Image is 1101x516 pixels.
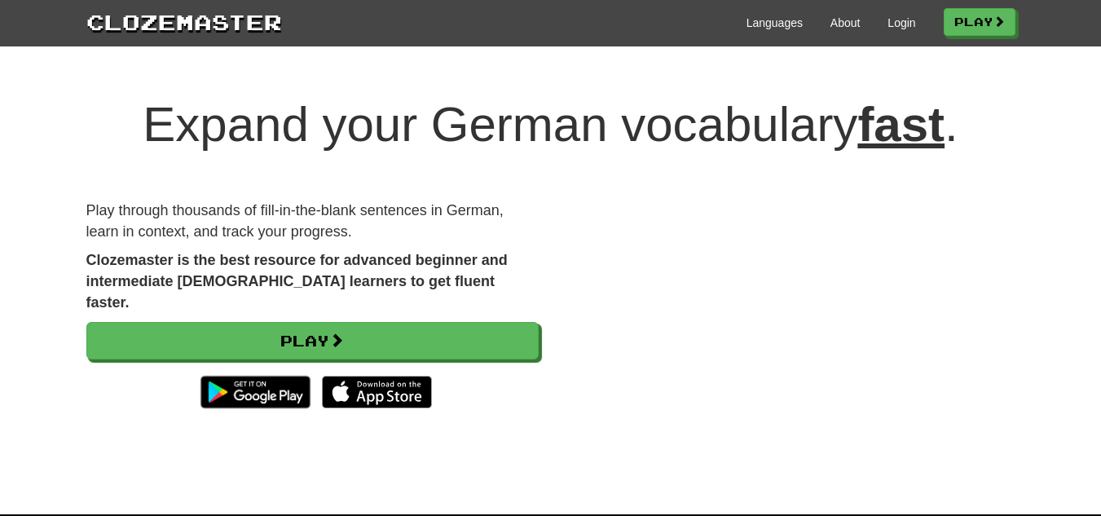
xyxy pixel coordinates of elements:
strong: Clozemaster is the best resource for advanced beginner and intermediate [DEMOGRAPHIC_DATA] learne... [86,252,508,310]
a: Clozemaster [86,7,282,37]
a: Play [944,8,1015,36]
img: Get it on Google Play [192,368,319,417]
a: Languages [746,15,803,31]
a: Play [86,322,539,359]
p: Play through thousands of fill-in-the-blank sentences in German, learn in context, and track your... [86,201,539,242]
a: Login [887,15,915,31]
h1: Expand your German vocabulary . [86,98,1015,152]
a: About [830,15,861,31]
u: fast [857,97,945,152]
img: Download_on_the_App_Store_Badge_US-UK_135x40-25178aeef6eb6b83b96f5f2d004eda3bffbb37122de64afbaef7... [322,376,432,408]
